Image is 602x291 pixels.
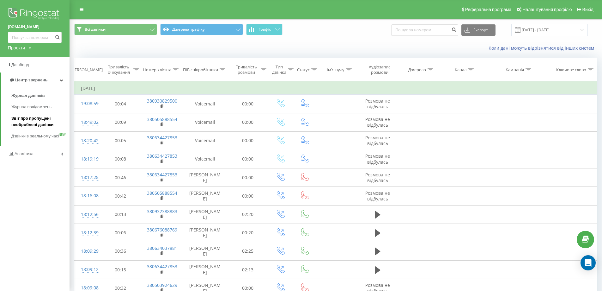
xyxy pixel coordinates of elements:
td: [PERSON_NAME] [182,261,228,279]
div: ПІБ співробітника [183,67,218,73]
div: 18:09:12 [81,263,94,276]
span: Аналiтика [15,151,33,156]
a: 380634427853 [147,135,177,141]
td: 00:00 [228,131,268,150]
div: 18:20:42 [81,135,94,147]
span: Графік [258,27,271,32]
td: 02:13 [228,261,268,279]
span: Звіт про пропущені необроблені дзвінки [11,115,66,128]
span: Розмова не відбулась [365,116,390,128]
span: Реферальна програма [465,7,512,12]
button: Графік [246,24,283,35]
span: Розмова не відбулась [365,98,390,110]
td: 00:00 [228,95,268,113]
span: Дашборд [11,62,29,67]
td: [PERSON_NAME] [182,242,228,260]
span: Дзвінки в реальному часі [11,133,59,139]
div: Тривалість очікування [106,64,132,75]
td: 00:20 [228,224,268,242]
div: 18:12:56 [81,208,94,221]
div: Ключове слово [556,67,586,73]
td: 00:00 [228,187,268,205]
div: 19:08:59 [81,98,94,110]
div: Open Intercom Messenger [581,255,596,270]
div: Статус [297,67,310,73]
td: 00:36 [100,242,141,260]
td: 00:09 [100,113,141,131]
input: Пошук за номером [8,32,62,43]
div: Номер клієнта [143,67,171,73]
div: Тривалість розмови [233,64,259,75]
td: 00:00 [228,150,268,168]
td: [DATE] [75,82,597,95]
div: 18:16:08 [81,190,94,202]
td: 00:46 [100,168,141,187]
td: 00:13 [100,205,141,224]
a: Звіт про пропущені необроблені дзвінки [11,113,70,130]
div: Тип дзвінка [272,64,286,75]
td: [PERSON_NAME] [182,187,228,205]
td: 00:04 [100,95,141,113]
div: Канал [455,67,466,73]
div: [PERSON_NAME] [71,67,103,73]
td: 02:25 [228,242,268,260]
div: Аудіозапис розмови [364,64,396,75]
span: Розмова не відбулась [365,135,390,146]
td: 00:15 [100,261,141,279]
td: [PERSON_NAME] [182,224,228,242]
td: 00:05 [100,131,141,150]
span: Журнал повідомлень [11,104,52,110]
div: Кампанія [506,67,524,73]
div: 18:19:19 [81,153,94,165]
td: 00:08 [100,150,141,168]
a: Центр звернень [1,73,70,88]
span: Налаштування профілю [522,7,572,12]
td: 00:00 [228,113,268,131]
a: [DOMAIN_NAME] [8,24,62,30]
div: Ім'я пулу [327,67,344,73]
td: Voicemail [182,131,228,150]
span: Журнал дзвінків [11,92,45,99]
input: Пошук за номером [391,24,458,36]
span: Розмова не відбулась [365,172,390,183]
a: 380634427853 [147,263,177,269]
button: Експорт [461,24,496,36]
a: 380676088769 [147,227,177,233]
a: 380634427853 [147,172,177,178]
button: Джерела трафіку [160,24,243,35]
button: Всі дзвінки [74,24,157,35]
td: 00:06 [100,224,141,242]
a: 380503924629 [147,282,177,288]
span: Всі дзвінки [85,27,106,32]
div: Проекти [8,45,25,51]
a: Журнал повідомлень [11,101,70,113]
div: 18:12:39 [81,227,94,239]
span: Вихід [582,7,593,12]
a: 380634037881 [147,245,177,251]
a: 380505888554 [147,190,177,196]
span: Розмова не відбулась [365,190,390,202]
a: 380505888554 [147,116,177,122]
span: Розмова не відбулась [365,153,390,165]
a: Коли дані можуть відрізнятися вiд інших систем [489,45,597,51]
td: 00:00 [228,168,268,187]
td: 02:20 [228,205,268,224]
td: Voicemail [182,95,228,113]
td: Voicemail [182,113,228,131]
a: Дзвінки в реальному часіNEW [11,130,70,142]
img: Ringostat logo [8,6,62,22]
div: 18:49:02 [81,116,94,129]
div: 18:09:29 [81,245,94,257]
a: 380930829500 [147,98,177,104]
a: 380634427853 [147,153,177,159]
div: 18:17:28 [81,171,94,184]
td: Voicemail [182,150,228,168]
td: [PERSON_NAME] [182,168,228,187]
a: 380932388883 [147,208,177,214]
a: Журнал дзвінків [11,90,70,101]
td: [PERSON_NAME] [182,205,228,224]
span: Центр звернень [15,78,47,82]
div: Джерело [408,67,426,73]
td: 00:42 [100,187,141,205]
